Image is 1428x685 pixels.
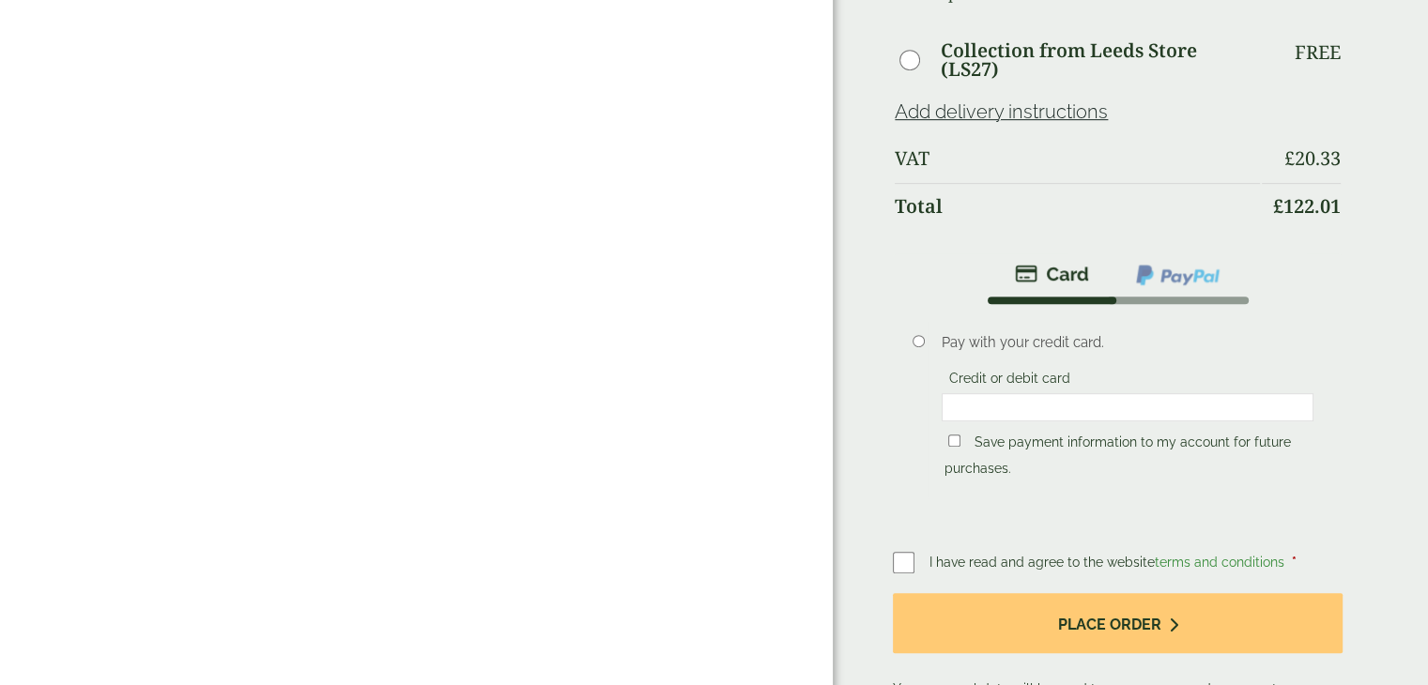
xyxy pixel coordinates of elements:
[1015,263,1089,285] img: stripe.png
[1295,41,1341,64] p: Free
[1273,193,1283,219] span: £
[1273,193,1341,219] bdi: 122.01
[1134,263,1221,287] img: ppcp-gateway.png
[1284,145,1295,171] span: £
[895,183,1260,229] th: Total
[947,399,1308,416] iframe: Secure card payment input frame
[895,136,1260,181] th: VAT
[893,593,1343,654] button: Place order
[941,41,1260,79] label: Collection from Leeds Store (LS27)
[944,434,1291,481] label: Save payment information to my account for future purchases.
[942,332,1313,353] p: Pay with your credit card.
[895,100,1108,123] a: Add delivery instructions
[1155,555,1284,570] a: terms and conditions
[942,371,1078,391] label: Credit or debit card
[1284,145,1341,171] bdi: 20.33
[929,555,1288,570] span: I have read and agree to the website
[1292,555,1297,570] abbr: required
